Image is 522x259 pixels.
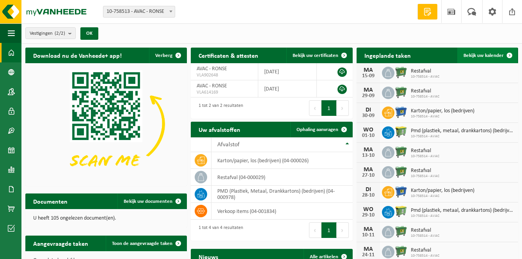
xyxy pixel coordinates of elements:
[155,53,172,58] span: Verberg
[25,63,187,184] img: Download de VHEPlus App
[411,194,474,199] span: 10-758514 - AVAC
[411,75,439,79] span: 10-758514 - AVAC
[25,48,130,63] h2: Download nu de Vanheede+ app!
[411,128,514,134] span: Pmd (plastiek, metaal, drankkartons) (bedrijven)
[463,53,504,58] span: Bekijk uw kalender
[149,48,186,63] button: Verberg
[360,127,376,133] div: WO
[309,100,321,116] button: Previous
[112,241,172,246] span: Toon de aangevraagde taken
[360,213,376,218] div: 29-10
[411,227,439,234] span: Restafval
[360,67,376,73] div: MA
[360,87,376,93] div: MA
[293,53,338,58] span: Bekijk uw certificaten
[337,100,349,116] button: Next
[25,193,75,209] h2: Documenten
[411,94,439,99] span: 10-758514 - AVAC
[117,193,186,209] a: Bekijk uw documenten
[411,134,514,139] span: 10-758514 - AVAC
[195,222,243,239] div: 1 tot 4 van 4 resultaten
[33,216,179,221] p: U heeft 105 ongelezen document(en).
[411,68,439,75] span: Restafval
[258,63,317,80] td: [DATE]
[411,254,439,258] span: 10-758514 - AVAC
[360,107,376,113] div: DI
[394,66,408,79] img: WB-0660-HPE-GN-01
[191,122,248,137] h2: Uw afvalstoffen
[457,48,517,63] a: Bekijk uw kalender
[360,73,376,79] div: 15-09
[106,236,186,251] a: Toon de aangevraagde taken
[211,169,352,186] td: restafval (04-000029)
[411,188,474,194] span: Karton/papier, los (bedrijven)
[124,199,172,204] span: Bekijk uw documenten
[394,125,408,138] img: WB-0660-HPE-GN-50
[337,222,349,238] button: Next
[394,165,408,178] img: WB-0660-HPE-GN-01
[103,6,175,18] span: 10-758513 - AVAC - RONSE
[297,127,338,132] span: Ophaling aanvragen
[360,133,376,138] div: 01-10
[411,208,514,214] span: Pmd (plastiek, metaal, drankkartons) (bedrijven)
[394,185,408,198] img: WB-0660-HPE-BE-01
[411,247,439,254] span: Restafval
[197,66,227,72] span: AVAC - RONSE
[394,205,408,218] img: WB-0660-HPE-GN-50
[360,113,376,119] div: 30-09
[411,234,439,238] span: 10-758514 - AVAC
[360,93,376,99] div: 29-09
[360,153,376,158] div: 13-10
[211,203,352,220] td: verkoop items (04-001834)
[411,108,474,114] span: Karton/papier, los (bedrijven)
[394,225,408,238] img: WB-0660-HPE-GN-01
[80,27,98,40] button: OK
[394,145,408,158] img: WB-0660-HPE-GN-01
[411,174,439,179] span: 10-758514 - AVAC
[286,48,352,63] a: Bekijk uw certificaten
[197,83,227,89] span: AVAC - RONSE
[411,114,474,119] span: 10-758514 - AVAC
[197,72,252,78] span: VLA902648
[360,246,376,252] div: MA
[394,105,408,119] img: WB-0660-HPE-BE-01
[411,154,439,159] span: 10-758514 - AVAC
[411,88,439,94] span: Restafval
[360,173,376,178] div: 27-10
[411,214,514,218] span: 10-758514 - AVAC
[290,122,352,137] a: Ophaling aanvragen
[25,27,76,39] button: Vestigingen(2/2)
[309,222,321,238] button: Previous
[195,99,243,117] div: 1 tot 2 van 2 resultaten
[360,193,376,198] div: 28-10
[197,89,252,96] span: VLA614169
[191,48,266,63] h2: Certificaten & attesten
[321,100,337,116] button: 1
[217,142,240,148] span: Afvalstof
[55,31,65,36] count: (2/2)
[211,186,352,203] td: PMD (Plastiek, Metaal, Drankkartons) (bedrijven) (04-000978)
[360,167,376,173] div: MA
[411,168,439,174] span: Restafval
[394,245,408,258] img: WB-0660-HPE-GN-01
[411,148,439,154] span: Restafval
[360,206,376,213] div: WO
[360,232,376,238] div: 10-11
[394,85,408,99] img: WB-0660-HPE-GN-01
[360,226,376,232] div: MA
[360,147,376,153] div: MA
[211,152,352,169] td: karton/papier, los (bedrijven) (04-000026)
[258,80,317,98] td: [DATE]
[25,236,96,251] h2: Aangevraagde taken
[321,222,337,238] button: 1
[103,6,175,17] span: 10-758513 - AVAC - RONSE
[360,186,376,193] div: DI
[357,48,419,63] h2: Ingeplande taken
[360,252,376,258] div: 24-11
[30,28,65,39] span: Vestigingen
